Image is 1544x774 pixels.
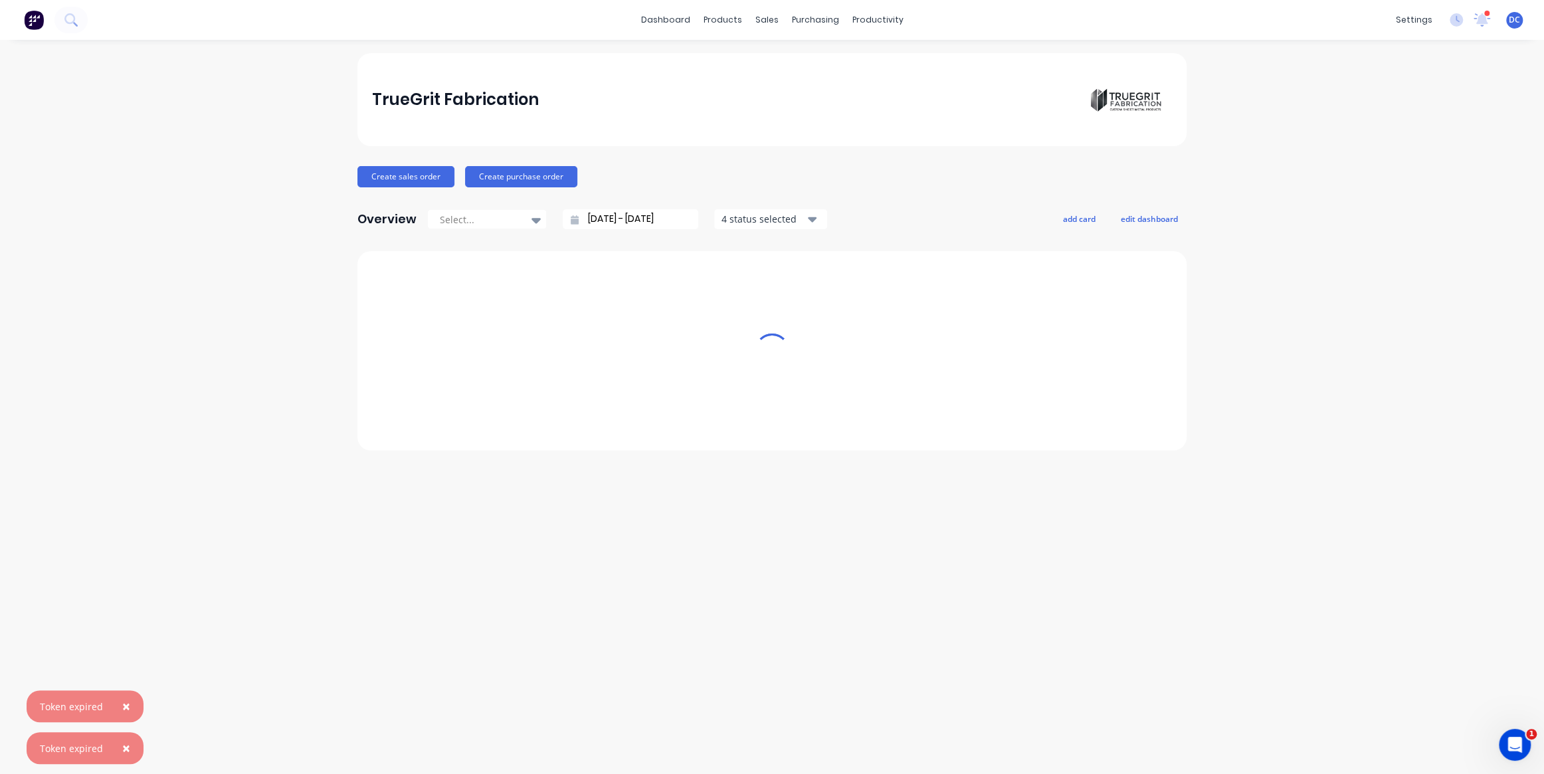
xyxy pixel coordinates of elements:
[1389,10,1439,30] div: settings
[634,10,697,30] a: dashboard
[357,206,417,233] div: Overview
[1112,210,1187,227] button: edit dashboard
[40,741,103,755] div: Token expired
[122,739,130,757] span: ×
[122,697,130,716] span: ×
[24,10,44,30] img: Factory
[109,732,144,764] button: Close
[785,10,846,30] div: purchasing
[465,166,577,187] button: Create purchase order
[749,10,785,30] div: sales
[1054,210,1104,227] button: add card
[1079,53,1172,146] img: TrueGrit Fabrication
[1499,729,1531,761] iframe: Intercom live chat
[697,10,749,30] div: products
[846,10,910,30] div: productivity
[722,212,805,226] div: 4 status selected
[357,166,454,187] button: Create sales order
[372,86,539,113] div: TrueGrit Fabrication
[714,209,827,229] button: 4 status selected
[1526,729,1537,739] span: 1
[109,690,144,722] button: Close
[1509,14,1520,26] span: DC
[40,700,103,714] div: Token expired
